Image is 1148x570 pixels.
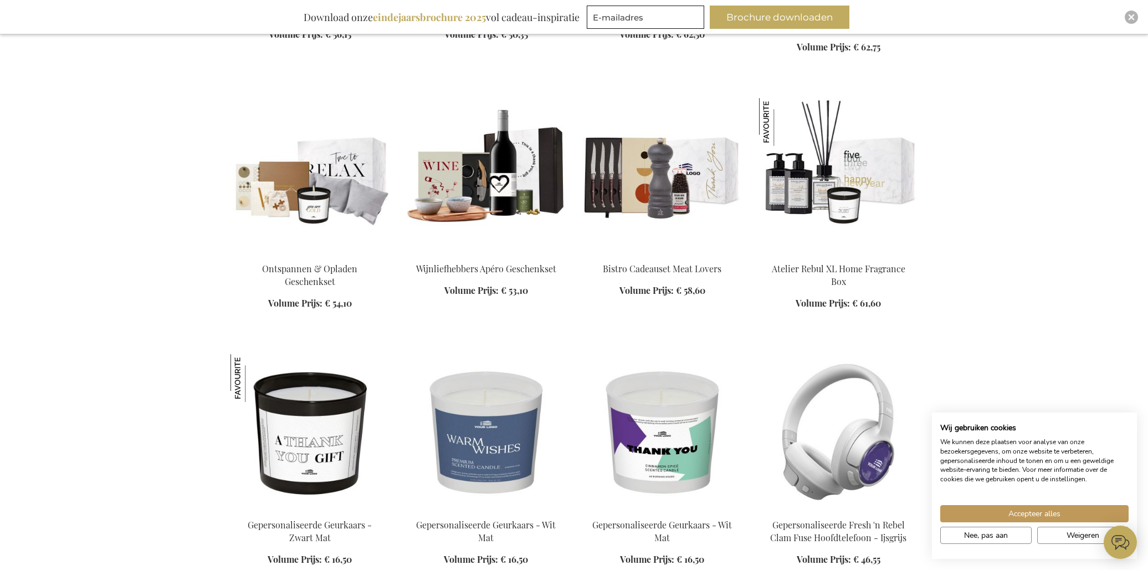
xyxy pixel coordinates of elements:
[759,98,918,253] img: Atelier Rebul XL Home Fragrance Box
[759,249,918,259] a: Atelier Rebul XL Home Fragrance Box Atelier Rebul XL Home Fragrance Box
[587,6,708,32] form: marketing offers and promotions
[759,98,807,146] img: Atelier Rebul XL Home Fragrance Box
[230,249,389,259] a: Relax & Recharge Gift Set
[325,297,352,309] span: € 54,10
[1128,14,1135,21] img: Close
[964,530,1008,541] span: Nee, pas aan
[759,505,918,516] a: Personalised Fresh 'n Rebel Clam Fuse Headphone - Ice Grey
[620,553,704,566] a: Volume Prijs: € 16,50
[230,354,278,402] img: Gepersonaliseerde Geurkaars - Zwart Mat
[592,519,732,543] a: Gepersonaliseerde Geurkaars - Wit Mat
[1037,527,1129,544] button: Alle cookies weigeren
[500,553,528,565] span: € 16,50
[407,249,565,259] a: Wine Lovers Apéro Gift Set
[501,284,528,296] span: € 53,10
[676,553,704,565] span: € 16,50
[407,98,565,253] img: Wine Lovers Apéro Gift Set
[407,505,565,516] a: Personalised Scented Candle - White Matt
[269,28,351,41] a: Volume Prijs: € 56,15
[797,553,880,566] a: Volume Prijs: € 46,55
[324,553,352,565] span: € 16,50
[268,553,322,565] span: Volume Prijs:
[373,11,486,24] b: eindejaarsbrochure 2025
[444,284,528,297] a: Volume Prijs: € 53,10
[852,297,881,309] span: € 61,60
[940,505,1129,522] button: Accepteer alle cookies
[444,284,499,296] span: Volume Prijs:
[797,41,880,54] a: Volume Prijs: € 62,75
[230,98,389,253] img: Relax & Recharge Gift Set
[759,354,918,510] img: Personalised Fresh 'n Rebel Clam Fuse Headphone - Ice Grey
[853,41,880,53] span: € 62,75
[710,6,849,29] button: Brochure downloaden
[796,297,881,310] a: Volume Prijs: € 61,60
[940,527,1032,544] button: Pas cookie voorkeuren aan
[1104,526,1137,559] iframe: belco-activator-frame
[770,519,906,543] a: Gepersonaliseerde Fresh 'n Rebel Clam Fuse Hoofdtelefoon - Ijsgrijs
[583,505,741,516] a: Personalised Scented Candle - White Matt
[619,28,705,41] a: Volume Prijs: € 62,50
[603,263,721,274] a: Bistro Cadeauset Meat Lovers
[796,297,850,309] span: Volume Prijs:
[676,284,705,296] span: € 58,60
[1067,530,1099,541] span: Weigeren
[268,553,352,566] a: Volume Prijs: € 16,50
[230,505,389,516] a: Personalised Scented Candle - Black Matt Gepersonaliseerde Geurkaars - Zwart Mat
[268,297,322,309] span: Volume Prijs:
[583,249,741,259] a: Bistro Cadeauset Meat Lovers
[587,6,704,29] input: E-mailadres
[619,284,705,297] a: Volume Prijs: € 58,60
[940,437,1129,484] p: We kunnen deze plaatsen voor analyse van onze bezoekersgegevens, om onze website te verbeteren, g...
[940,423,1129,433] h2: Wij gebruiken cookies
[619,284,674,296] span: Volume Prijs:
[583,98,741,253] img: Bistro Cadeauset Meat Lovers
[407,354,565,510] img: Personalised Scented Candle - White Matt
[583,354,741,510] img: Personalised Scented Candle - White Matt
[1008,508,1060,520] span: Accepteer alles
[619,28,674,40] span: Volume Prijs:
[1125,11,1138,24] div: Close
[230,354,389,510] img: Personalised Scented Candle - Black Matt
[676,28,705,40] span: € 62,50
[262,263,357,287] a: Ontspannen & Opladen Geschenkset
[797,41,851,53] span: Volume Prijs:
[444,553,528,566] a: Volume Prijs: € 16,50
[299,6,585,29] div: Download onze vol cadeau-inspiratie
[325,28,351,40] span: € 56,15
[853,553,880,565] span: € 46,55
[797,553,851,565] span: Volume Prijs:
[416,519,556,543] a: Gepersonaliseerde Geurkaars - Wit Mat
[416,263,556,274] a: Wijnliefhebbers Apéro Geschenkset
[772,263,905,287] a: Atelier Rebul XL Home Fragrance Box
[620,553,674,565] span: Volume Prijs:
[268,297,352,310] a: Volume Prijs: € 54,10
[444,553,498,565] span: Volume Prijs:
[269,28,323,40] span: Volume Prijs:
[248,519,372,543] a: Gepersonaliseerde Geurkaars - Zwart Mat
